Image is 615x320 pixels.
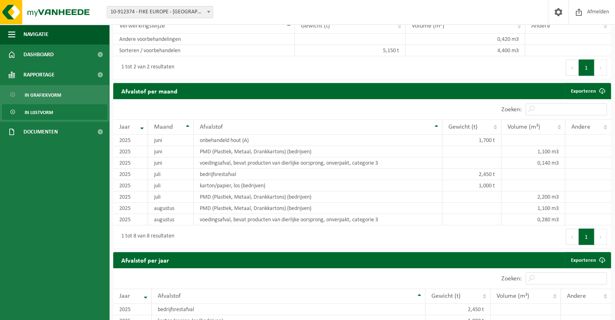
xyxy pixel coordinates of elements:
[113,191,148,203] td: 2025
[113,83,186,99] h2: Afvalstof per maand
[295,45,406,56] td: 5,150 t
[406,34,525,45] td: 0,420 m3
[113,252,177,268] h2: Afvalstof per jaar
[117,229,174,244] div: 1 tot 8 van 8 resultaten
[119,293,130,299] span: Jaar
[594,59,607,76] button: Next
[567,293,586,299] span: Andere
[442,169,501,180] td: 2,450 t
[579,229,594,245] button: 1
[406,45,525,56] td: 4,400 m3
[23,24,49,45] span: Navigatie
[148,169,193,180] td: juli
[119,23,165,29] span: Verwerkingswijze
[158,293,181,299] span: Afvalstof
[113,214,148,225] td: 2025
[113,146,148,157] td: 2025
[194,146,443,157] td: PMD (Plastiek, Metaal, Drankkartons) (bedrijven)
[564,252,610,268] a: Exporteren
[501,203,565,214] td: 1,100 m3
[425,304,490,315] td: 2,450 t
[152,304,425,315] td: bedrijfsrestafval
[501,106,522,113] label: Zoeken:
[200,124,223,130] span: Afvalstof
[301,23,330,29] span: Gewicht (t)
[531,23,550,29] span: Andere
[119,124,130,130] span: Jaar
[2,87,107,102] a: In grafiekvorm
[579,59,594,76] button: 1
[194,191,443,203] td: PMD (Plastiek, Metaal, Drankkartons) (bedrijven)
[194,203,443,214] td: PMD (Plastiek, Metaal, Drankkartons) (bedrijven)
[25,105,53,120] span: In lijstvorm
[117,60,174,75] div: 1 tot 2 van 2 resultaten
[113,180,148,191] td: 2025
[501,275,522,282] label: Zoeken:
[194,157,443,169] td: voedingsafval, bevat producten van dierlijke oorsprong, onverpakt, categorie 3
[194,169,443,180] td: bedrijfsrestafval
[2,104,107,120] a: In lijstvorm
[23,45,54,65] span: Dashboard
[594,229,607,245] button: Next
[148,157,193,169] td: juni
[501,214,565,225] td: 0,280 m3
[107,6,213,18] span: 10-912374 - FIKE EUROPE - HERENTALS
[448,124,478,130] span: Gewicht (t)
[431,293,461,299] span: Gewicht (t)
[194,214,443,225] td: voedingsafval, bevat producten van dierlijke oorsprong, onverpakt, categorie 3
[497,293,529,299] span: Volume (m³)
[113,203,148,214] td: 2025
[148,203,193,214] td: augustus
[566,59,579,76] button: Previous
[23,122,58,142] span: Documenten
[501,146,565,157] td: 1,100 m3
[148,135,193,146] td: juni
[113,304,152,315] td: 2025
[148,191,193,203] td: juli
[23,65,55,85] span: Rapportage
[412,23,444,29] span: Volume (m³)
[148,180,193,191] td: juli
[571,124,590,130] span: Andere
[501,191,565,203] td: 2,200 m3
[194,135,443,146] td: onbehandeld hout (A)
[442,180,501,191] td: 1,000 t
[113,169,148,180] td: 2025
[148,214,193,225] td: augustus
[113,157,148,169] td: 2025
[148,146,193,157] td: juni
[507,124,540,130] span: Volume (m³)
[194,180,443,191] td: karton/papier, los (bedrijven)
[564,83,610,99] a: Exporteren
[442,135,501,146] td: 1,700 t
[154,124,173,130] span: Maand
[113,34,295,45] td: Andere voorbehandelingen
[566,229,579,245] button: Previous
[501,157,565,169] td: 0,140 m3
[113,135,148,146] td: 2025
[25,87,61,103] span: In grafiekvorm
[113,45,295,56] td: Sorteren / voorbehandelen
